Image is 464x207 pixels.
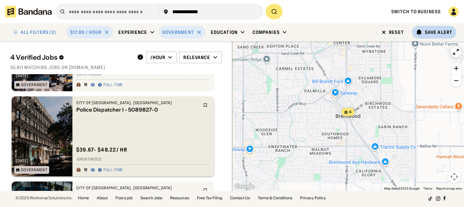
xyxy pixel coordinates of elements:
[5,6,52,17] img: Bandana logotype
[76,107,199,113] div: Police Dispatcher I - 5089827-0
[10,74,222,191] div: grid
[258,196,292,200] a: Terms & Conditions
[21,168,48,172] div: Government
[103,168,123,173] div: Full-time
[300,196,326,200] a: Privacy Policy
[16,74,28,78] div: [DATE]
[391,9,441,15] a: Switch to Business
[389,30,404,34] div: Reset
[16,196,73,200] div: © 2025 Workwise Solutions Inc.
[16,159,28,163] div: [DATE]
[448,170,461,183] button: Map camera controls
[78,196,89,200] a: Home
[10,64,222,70] div: 55,811 matching jobs on [DOMAIN_NAME]
[115,196,133,200] a: Post a job
[423,187,432,190] a: Terms (opens in new tab)
[118,29,147,35] div: Experience
[425,29,452,35] div: Save Alert
[234,182,255,191] img: Google
[76,72,210,77] div: · Brentwood
[197,196,222,200] a: Free Tax Filing
[162,29,194,35] div: Government
[170,196,189,200] a: Resources
[183,54,210,60] div: Relevance
[230,196,250,200] a: Contact Us
[103,83,123,88] div: Full-time
[349,109,351,115] span: 4
[140,196,162,200] a: Search Jobs
[76,185,199,191] div: City of [GEOGRAPHIC_DATA], [GEOGRAPHIC_DATA]
[76,157,210,162] div: · Brentwood
[76,146,127,153] div: $ 39.67 - $48.22 / hr
[436,187,462,190] a: Report a map error
[76,100,199,105] div: City of [GEOGRAPHIC_DATA], [GEOGRAPHIC_DATA]
[21,83,48,87] div: Government
[70,29,102,35] div: $17.00 / hour
[10,54,132,61] div: 4 Verified Jobs
[253,29,280,35] div: Companies
[97,196,108,200] a: About
[150,54,166,60] div: /hour
[384,187,419,190] span: Map data ©2025 Google
[21,30,56,34] div: ALL FILTERS (2)
[211,29,238,35] div: Education
[234,182,255,191] a: Open this area in Google Maps (opens a new window)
